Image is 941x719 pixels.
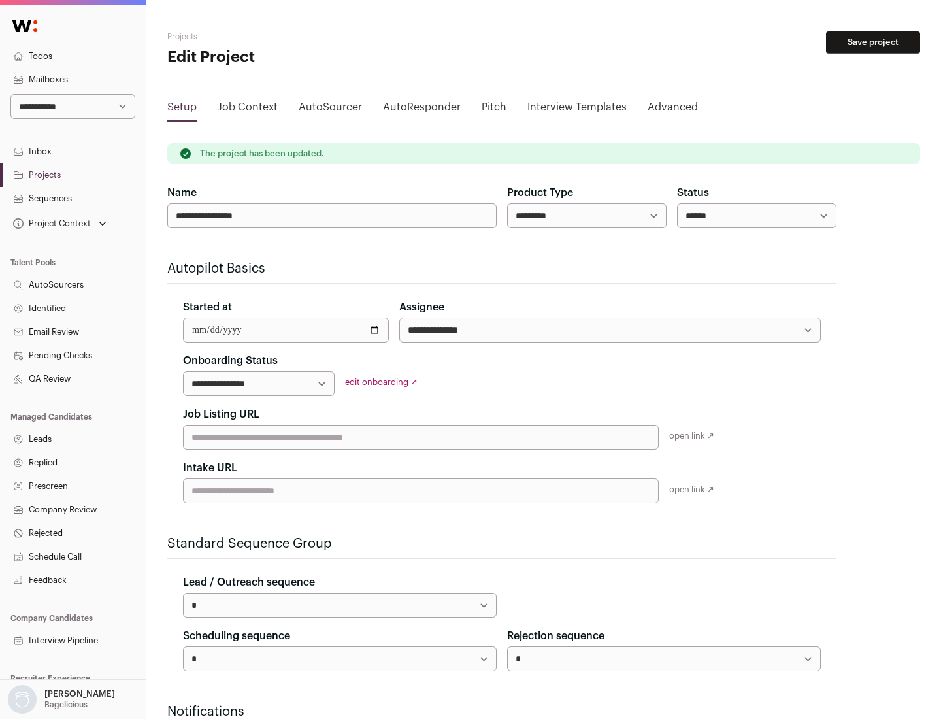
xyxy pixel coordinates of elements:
label: Started at [183,299,232,315]
h2: Projects [167,31,418,42]
img: nopic.png [8,685,37,714]
label: Onboarding Status [183,353,278,369]
a: Advanced [648,99,698,120]
label: Job Listing URL [183,407,259,422]
a: Pitch [482,99,506,120]
a: AutoResponder [383,99,461,120]
p: [PERSON_NAME] [44,689,115,699]
a: Setup [167,99,197,120]
a: Interview Templates [527,99,627,120]
img: Wellfound [5,13,44,39]
button: Open dropdown [10,214,109,233]
label: Product Type [507,185,573,201]
h2: Autopilot Basics [167,259,836,278]
label: Scheduling sequence [183,628,290,644]
label: Name [167,185,197,201]
p: The project has been updated. [200,148,324,159]
label: Lead / Outreach sequence [183,575,315,590]
a: edit onboarding ↗ [345,378,418,386]
button: Save project [826,31,920,54]
a: Job Context [218,99,278,120]
button: Open dropdown [5,685,118,714]
label: Intake URL [183,460,237,476]
label: Status [677,185,709,201]
p: Bagelicious [44,699,88,710]
label: Rejection sequence [507,628,604,644]
h2: Standard Sequence Group [167,535,836,553]
label: Assignee [399,299,444,315]
a: AutoSourcer [299,99,362,120]
h1: Edit Project [167,47,418,68]
div: Project Context [10,218,91,229]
